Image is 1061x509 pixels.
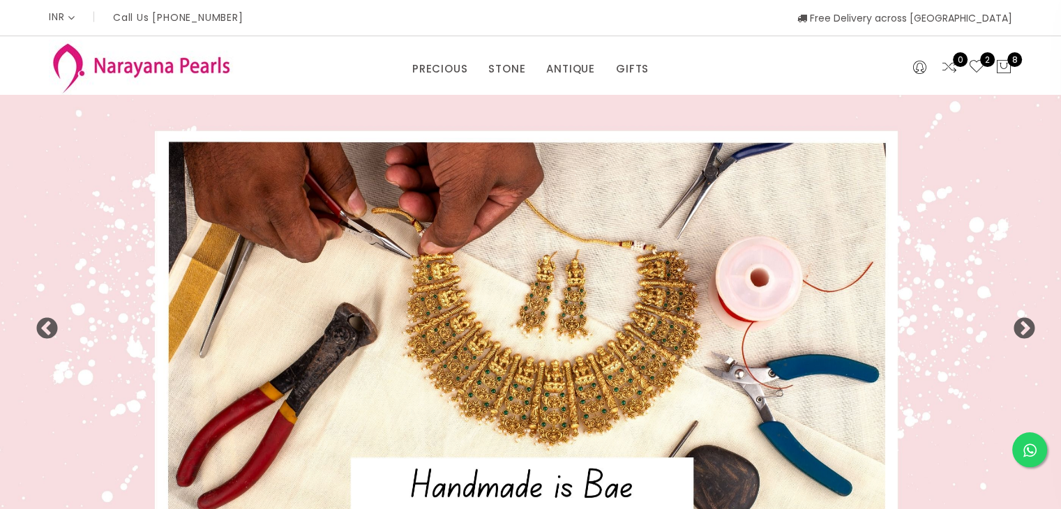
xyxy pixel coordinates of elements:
span: 2 [980,52,995,67]
a: 2 [968,59,985,77]
a: PRECIOUS [412,59,467,79]
p: Call Us [PHONE_NUMBER] [113,13,243,22]
span: 0 [953,52,968,67]
span: Free Delivery across [GEOGRAPHIC_DATA] [797,11,1012,25]
button: Previous [35,317,49,331]
button: 8 [995,59,1012,77]
a: ANTIQUE [546,59,595,79]
a: 0 [941,59,958,77]
a: GIFTS [616,59,649,79]
a: STONE [488,59,525,79]
button: Next [1012,317,1026,331]
span: 8 [1007,52,1022,67]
